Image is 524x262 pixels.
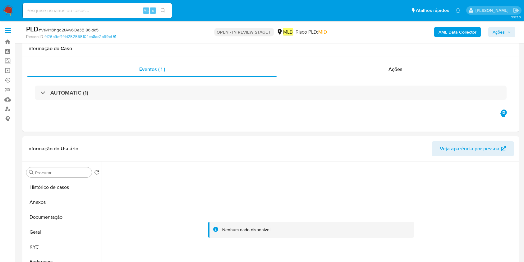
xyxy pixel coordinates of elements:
[493,27,505,37] span: Ações
[24,240,102,255] button: KYC
[24,195,102,210] button: Anexos
[152,7,154,13] span: s
[476,7,511,13] p: juliane.miranda@mercadolivre.com
[39,27,99,33] span: # VsVHBhgd2tAw6Oa3BI86ldk5
[144,7,149,13] span: Alt
[24,210,102,225] button: Documentação
[416,7,449,14] span: Atalhos rápidos
[296,29,327,35] span: Risco PLD:
[23,7,172,15] input: Pesquise usuários ou casos...
[24,180,102,195] button: Histórico de casos
[44,34,116,40] a: fd26b9df4fdd252555104ea8ac2b69ef
[27,45,514,52] h1: Informação do Caso
[283,28,293,35] em: MLB
[432,141,514,156] button: Veja aparência por pessoa
[434,27,481,37] button: AML Data Collector
[24,225,102,240] button: Geral
[50,89,88,96] h3: AUTOMATIC (1)
[26,34,43,40] b: Person ID
[157,6,169,15] button: search-icon
[214,28,274,36] p: OPEN - IN REVIEW STAGE II
[139,66,165,73] span: Eventos ( 1 )
[513,7,519,14] a: Sair
[439,27,476,37] b: AML Data Collector
[26,24,39,34] b: PLD
[388,66,402,73] span: Ações
[35,170,89,175] input: Procurar
[94,170,99,177] button: Retornar ao pedido padrão
[440,141,499,156] span: Veja aparência por pessoa
[29,170,34,175] button: Procurar
[27,146,78,152] h1: Informação do Usuário
[35,86,507,100] div: AUTOMATIC (1)
[488,27,515,37] button: Ações
[318,28,327,35] span: MID
[455,8,461,13] a: Notificações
